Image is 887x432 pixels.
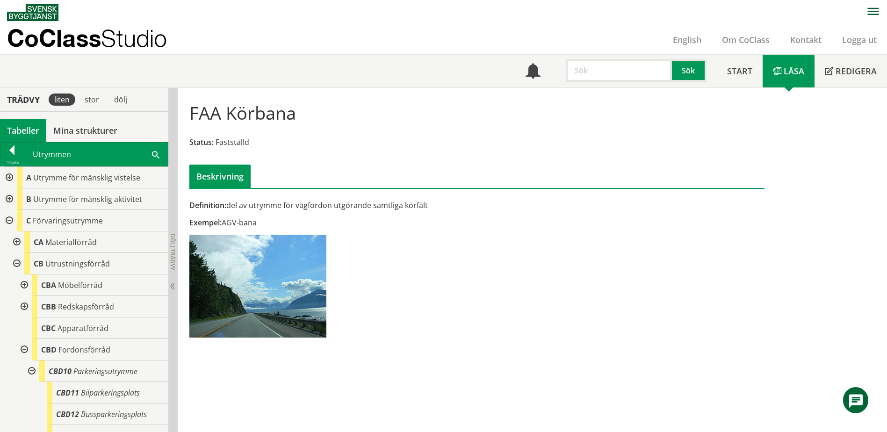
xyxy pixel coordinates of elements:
button: Sök [672,59,707,82]
span: CBD12 [56,409,79,419]
a: Mina strukturer [46,119,124,142]
span: Parkeringsutrymme [73,366,137,376]
img: Svensk Byggtjänst [7,4,58,21]
a: Redigera [815,55,887,87]
span: C [26,216,31,226]
span: Start [727,65,752,77]
span: CBC [41,323,56,333]
div: stor [79,94,105,106]
a: Start [717,55,763,87]
span: Möbelförråd [58,280,102,290]
span: Fastställd [216,137,249,147]
span: CBD11 [56,388,79,398]
span: Förvaringsutrymme [33,216,103,226]
span: Bussparkeringsplats [81,409,147,419]
h1: FAA Körbana [189,102,296,123]
div: dölj [108,94,133,106]
span: Definition: [189,200,226,210]
span: A [26,173,31,183]
a: CoClassStudio [7,25,187,54]
span: Redigera [836,65,877,77]
img: faa-korbana.jpg [189,235,326,338]
div: AGV-bana [189,217,568,228]
span: Bilparkeringsplats [81,388,140,398]
span: Notifikationer [526,65,541,79]
span: CBB [41,302,56,312]
a: English [663,34,712,45]
a: Om CoClass [712,34,780,45]
span: CA [34,237,43,247]
div: Tillbaka [0,158,24,166]
div: Utrymmen [24,143,168,166]
span: CBD [41,345,57,355]
span: CBD10 [49,366,72,376]
span: Utrymme för mänsklig aktivitet [33,194,142,204]
input: Sök [566,59,672,82]
a: Logga ut [832,34,887,45]
div: liten [49,94,75,106]
span: Materialförråd [45,237,97,247]
a: Kontakt [780,34,832,45]
span: CB [34,259,43,269]
span: Läsa [784,65,804,77]
span: Status: [189,137,214,147]
div: Beskrivning [189,165,251,188]
span: Studio [101,24,167,52]
span: Sök i tabellen [152,149,159,159]
span: Redskapsförråd [58,302,114,312]
span: Dölj trädvy [169,234,177,270]
div: del av utrymme för vägfordon utgörande samtliga körfält [189,200,568,210]
span: Utrymme för mänsklig vistelse [33,173,140,183]
span: Fordonsförråd [58,345,110,355]
span: Utrustningsförråd [45,259,110,269]
span: Exempel: [189,217,222,228]
p: CoClass [7,33,167,43]
span: B [26,194,31,204]
span: CBA [41,280,56,290]
div: Trädvy [2,94,45,105]
span: Apparatförråd [58,323,108,333]
a: Läsa [763,55,815,87]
